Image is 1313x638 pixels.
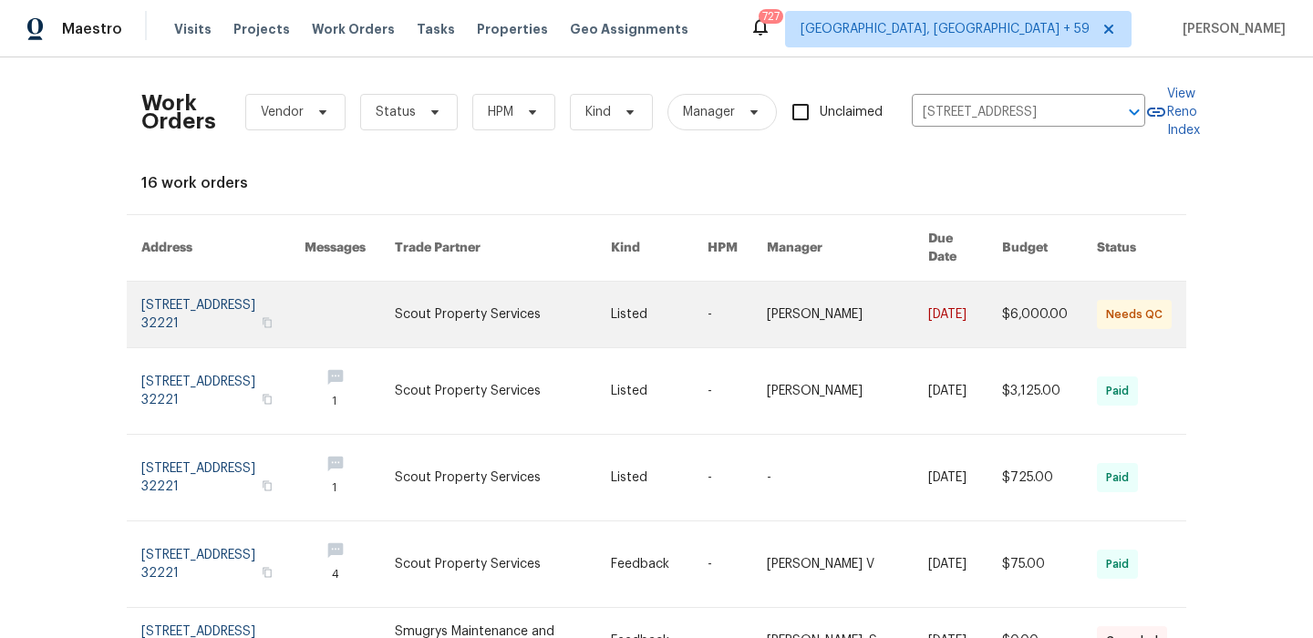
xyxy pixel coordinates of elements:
[312,20,395,38] span: Work Orders
[570,20,688,38] span: Geo Assignments
[585,103,611,121] span: Kind
[752,521,915,608] td: [PERSON_NAME] V
[693,521,752,608] td: -
[380,282,595,348] td: Scout Property Services
[259,391,275,407] button: Copy Address
[801,20,1090,38] span: [GEOGRAPHIC_DATA], [GEOGRAPHIC_DATA] + 59
[596,348,693,435] td: Listed
[141,94,216,130] h2: Work Orders
[987,215,1082,282] th: Budget
[380,435,595,521] td: Scout Property Services
[259,314,275,331] button: Copy Address
[127,215,290,282] th: Address
[683,103,735,121] span: Manager
[1175,20,1286,38] span: [PERSON_NAME]
[477,20,548,38] span: Properties
[290,215,380,282] th: Messages
[261,103,304,121] span: Vendor
[417,23,455,36] span: Tasks
[1082,215,1186,282] th: Status
[233,20,290,38] span: Projects
[820,103,883,122] span: Unclaimed
[1122,99,1147,125] button: Open
[488,103,513,121] span: HPM
[596,282,693,348] td: Listed
[596,521,693,608] td: Feedback
[693,215,752,282] th: HPM
[752,215,915,282] th: Manager
[259,564,275,581] button: Copy Address
[752,435,915,521] td: -
[380,215,595,282] th: Trade Partner
[62,20,122,38] span: Maestro
[174,20,212,38] span: Visits
[762,7,780,26] div: 727
[380,348,595,435] td: Scout Property Services
[380,521,595,608] td: Scout Property Services
[693,348,752,435] td: -
[752,348,915,435] td: [PERSON_NAME]
[141,174,1172,192] div: 16 work orders
[596,215,693,282] th: Kind
[693,435,752,521] td: -
[752,282,915,348] td: [PERSON_NAME]
[376,103,416,121] span: Status
[912,98,1094,127] input: Enter in an address
[914,215,987,282] th: Due Date
[693,282,752,348] td: -
[1145,85,1200,139] a: View Reno Index
[259,478,275,494] button: Copy Address
[596,435,693,521] td: Listed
